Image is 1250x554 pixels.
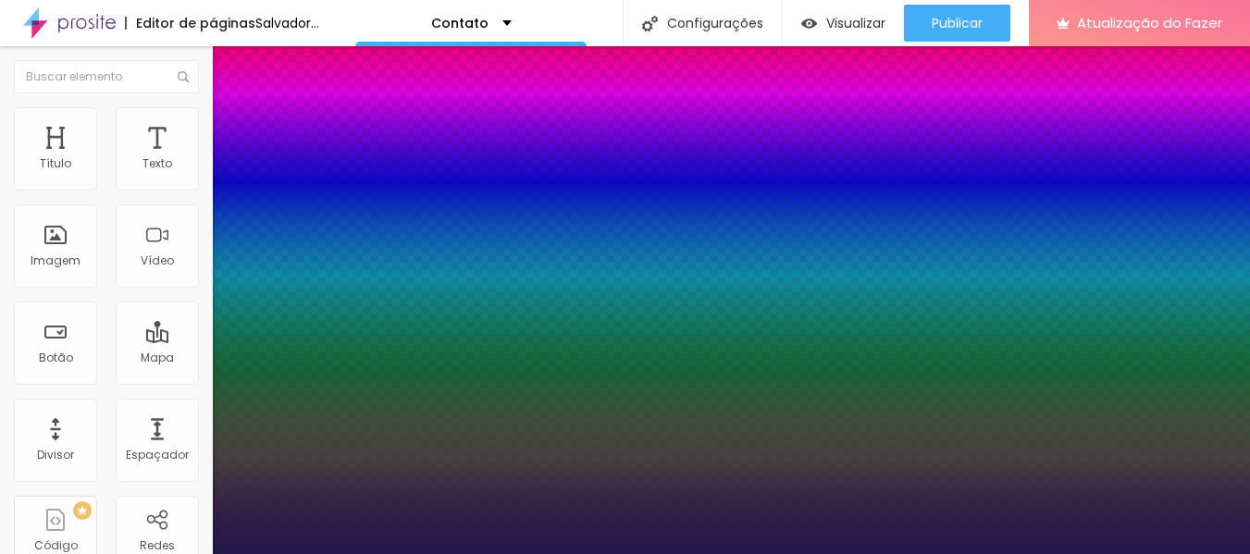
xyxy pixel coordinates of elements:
font: Imagem [31,252,80,268]
button: Visualizar [783,5,904,42]
font: Mapa [141,350,174,365]
font: Editor de páginas [136,14,255,32]
font: Atualização do Fazer [1077,13,1222,32]
img: Ícone [178,71,189,82]
font: Texto [142,155,172,171]
font: Divisor [37,447,74,462]
font: Botão [39,350,73,365]
font: Salvador... [255,14,319,32]
font: Espaçador [126,447,189,462]
font: Título [40,155,71,171]
input: Buscar elemento [14,60,199,93]
img: view-1.svg [801,16,817,31]
font: Configurações [667,14,763,32]
img: Ícone [642,16,658,31]
font: Vídeo [141,252,174,268]
button: Publicar [904,5,1010,42]
font: Contato [431,14,489,32]
font: Visualizar [826,14,885,32]
font: Publicar [932,14,983,32]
